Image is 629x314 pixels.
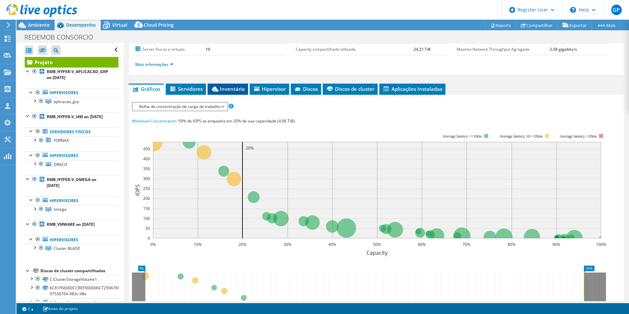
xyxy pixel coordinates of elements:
[294,86,318,92] span: Discos
[66,22,96,28] span: Desempenho
[25,160,118,169] a: DRACO
[143,196,150,201] text: 200
[136,103,224,111] span: Bolha de concentração de carga de trabalho
[132,86,160,92] span: Gráficos
[143,146,150,152] text: 450
[148,235,150,241] text: 0
[25,127,118,136] a: Servidores físicos
[25,235,118,244] a: Hipervisores
[38,304,82,313] a: Notas do projeto
[54,138,69,143] span: FORNAX
[112,22,127,28] span: Virtual
[25,205,118,214] a: omega
[47,177,96,188] b: RMB_HYPER-V_OMEGA on [DATE]
[47,114,103,119] b: RMB_HYPER-V_I4M on [DATE]
[54,206,66,212] span: omega
[550,46,577,52] b: 2,58 gigabits/s
[54,99,79,104] span: aplicacao_grp
[552,242,560,247] text: 90%
[143,166,150,171] text: 350
[516,20,558,30] a: Compartilhar
[25,57,118,67] a: Projeto
[18,304,38,313] a: 2
[284,242,291,247] text: 30%
[611,5,622,15] span: GP
[132,118,177,124] span: Workload Concentration:
[463,242,470,247] text: 70%
[143,186,150,191] text: 250
[383,86,442,92] span: Aplicações Instaladas
[499,134,543,139] tspan: Average latency 10<=20ms
[296,46,414,53] label: Capacity compartilhada utilizada
[145,225,150,231] text: 50
[557,20,592,30] a: Exportar
[143,156,150,162] text: 400
[414,46,431,52] b: 24,21 TiB
[328,242,336,247] text: 40%
[21,34,103,41] h1: REDEMOB CONSORCIO
[25,112,118,121] a: RMB_HYPER-V_I4M on [DATE]
[25,196,118,205] a: Hipervisores
[560,134,597,139] text: Average latency >20ms
[134,184,141,196] text: IOPS
[25,67,118,82] a: RMB_HYPER-V_APLICACAO_GRP on [DATE]
[25,284,118,298] a: 6C81F66000CCBEF000006C7259A76E50-97530764-983c-48e
[135,62,173,67] a: Mais informações
[150,242,156,247] text: 0%
[25,151,118,160] a: Hipervisores
[143,216,150,221] text: 100
[178,118,295,124] span: 59% de IOPS se enquadra em 20% de sua capacidade (4,96 TiB)
[144,22,174,28] span: Cloud Pricing
[418,242,426,247] text: 60%
[253,86,286,92] span: Hipervisor
[25,244,118,252] a: Cluster BLADE
[25,175,118,190] a: RMB_HYPER-V_OMEGA on [DATE]
[211,86,245,92] span: Inventário
[25,220,118,229] a: RMB_VMWARE on [DATE]
[591,20,621,30] a: Mais
[239,242,246,247] text: 20%
[28,22,50,28] span: Ambiente
[485,20,516,30] a: Reports
[143,206,150,211] text: 150
[25,136,118,145] a: FORNAX
[366,249,388,256] text: Capacity
[442,134,482,139] tspan: Average latency <=10ms
[40,267,118,275] div: Discos de cluster compartilhados
[25,298,118,307] a: C:ClusterStorageVolume2
[194,242,202,247] text: 10%
[25,97,118,106] a: aplicacao_grp
[54,162,67,167] span: DRACO
[570,7,576,13] svg: \n
[326,86,374,92] span: Discos de cluster
[54,246,80,251] span: Cluster BLADE
[47,69,108,80] b: RMB_HYPER-V_APLICACAO_GRP on [DATE]
[373,242,381,247] text: 50%
[47,222,95,227] b: RMB_VMWARE on [DATE]
[25,89,118,97] a: Hipervisores
[25,275,118,283] a: C:ClusterStorageVolume1
[596,242,606,247] text: 100%
[169,86,203,92] span: Servidores
[508,242,516,247] text: 80%
[457,46,550,53] label: Maxima Network Throughput Agregada
[246,145,254,151] text: 20%
[206,46,210,52] b: 10
[135,46,206,53] label: Server físicos e virtuais
[143,176,150,181] text: 300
